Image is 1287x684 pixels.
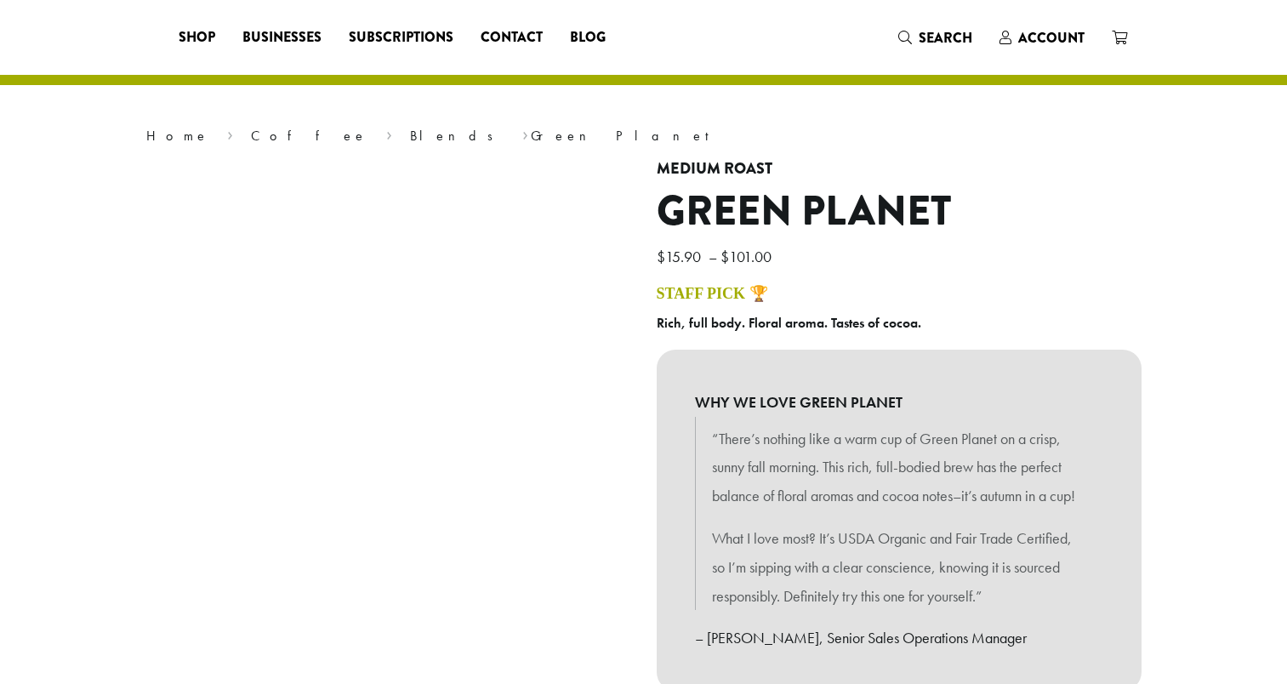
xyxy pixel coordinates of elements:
[695,388,1103,417] b: WHY WE LOVE GREEN PLANET
[695,624,1103,653] p: – [PERSON_NAME], Senior Sales Operations Manager
[410,127,504,145] a: Blends
[720,247,776,266] bdi: 101.00
[146,126,1142,146] nav: Breadcrumb
[146,127,209,145] a: Home
[481,27,543,48] span: Contact
[227,120,233,146] span: ›
[349,27,453,48] span: Subscriptions
[386,120,392,146] span: ›
[712,524,1086,610] p: What I love most? It’s USDA Organic and Fair Trade Certified, so I’m sipping with a clear conscie...
[885,24,986,52] a: Search
[657,285,768,302] a: STAFF PICK 🏆
[657,160,1142,179] h4: Medium Roast
[1018,28,1085,48] span: Account
[712,425,1086,510] p: “There’s nothing like a warm cup of Green Planet on a crisp, sunny fall morning. This rich, full-...
[165,24,229,51] a: Shop
[657,314,921,332] b: Rich, full body. Floral aroma. Tastes of cocoa.
[657,247,665,266] span: $
[657,247,705,266] bdi: 15.90
[919,28,972,48] span: Search
[709,247,717,266] span: –
[251,127,367,145] a: Coffee
[522,120,528,146] span: ›
[570,27,606,48] span: Blog
[657,187,1142,237] h1: Green Planet
[179,27,215,48] span: Shop
[720,247,729,266] span: $
[242,27,322,48] span: Businesses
